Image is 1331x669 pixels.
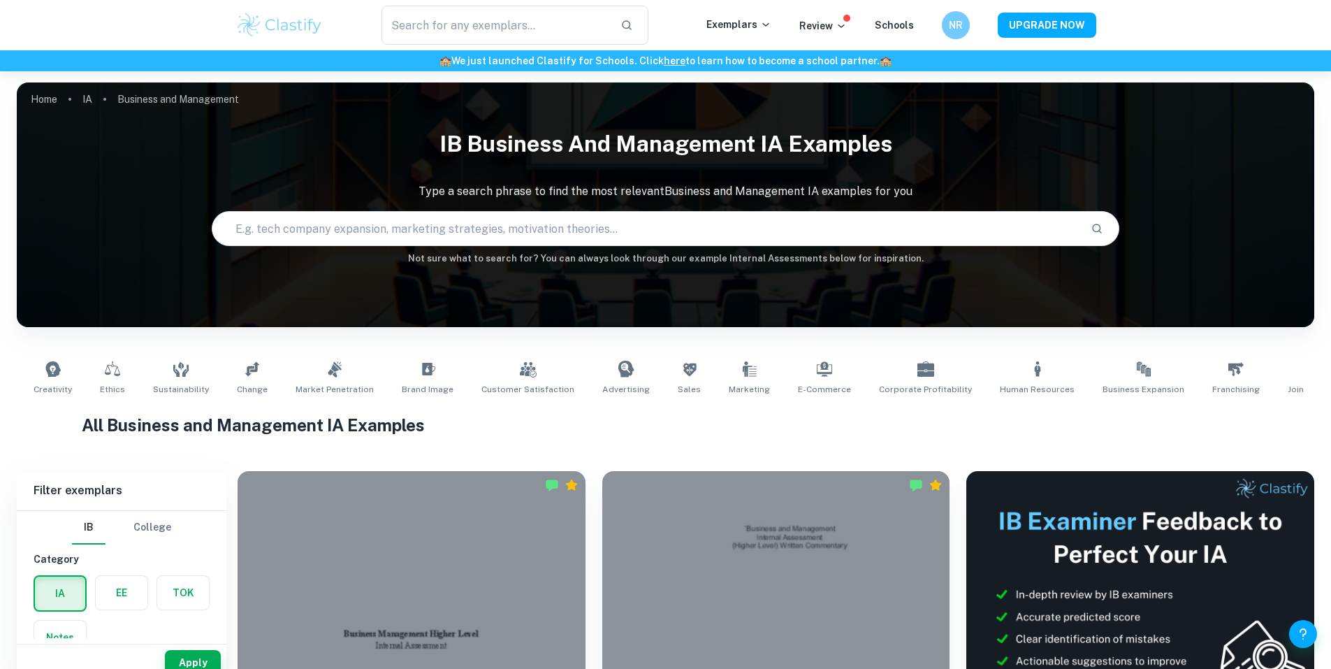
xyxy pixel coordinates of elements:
[799,18,847,34] p: Review
[212,209,1080,248] input: E.g. tech company expansion, marketing strategies, motivation theories...
[798,383,851,396] span: E-commerce
[1103,383,1184,396] span: Business Expansion
[17,183,1314,200] p: Type a search phrase to find the most relevant Business and Management IA examples for you
[664,55,685,66] a: here
[439,55,451,66] span: 🏫
[947,17,963,33] h6: NR
[296,383,374,396] span: Market Penetration
[879,383,972,396] span: Corporate Profitability
[96,576,147,610] button: EE
[34,383,72,396] span: Creativity
[909,478,923,492] img: Marked
[565,478,579,492] div: Premium
[35,577,85,610] button: IA
[602,383,650,396] span: Advertising
[1289,620,1317,648] button: Help and Feedback
[678,383,701,396] span: Sales
[942,11,970,39] button: NR
[34,552,210,567] h6: Category
[729,383,770,396] span: Marketing
[133,511,171,545] button: College
[1000,383,1075,396] span: Human Resources
[100,383,125,396] span: Ethics
[481,383,574,396] span: Customer Satisfaction
[545,478,559,492] img: Marked
[34,621,86,654] button: Notes
[117,92,239,107] p: Business and Management
[82,89,92,109] a: IA
[31,89,57,109] a: Home
[402,383,453,396] span: Brand Image
[929,478,943,492] div: Premium
[17,122,1314,166] h1: IB Business and Management IA examples
[72,511,171,545] div: Filter type choice
[72,511,106,545] button: IB
[82,412,1249,438] h1: All Business and Management IA Examples
[17,471,226,510] h6: Filter exemplars
[880,55,892,66] span: 🏫
[998,13,1096,38] button: UPGRADE NOW
[1212,383,1260,396] span: Franchising
[706,17,771,32] p: Exemplars
[237,383,268,396] span: Change
[17,252,1314,266] h6: Not sure what to search for? You can always look through our example Internal Assessments below f...
[3,53,1328,69] h6: We just launched Clastify for Schools. Click to learn how to become a school partner.
[875,20,914,31] a: Schools
[157,576,209,610] button: TOK
[235,11,324,39] img: Clastify logo
[381,6,610,45] input: Search for any exemplars...
[1085,217,1109,240] button: Search
[153,383,209,396] span: Sustainability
